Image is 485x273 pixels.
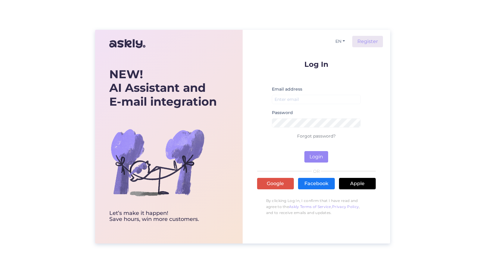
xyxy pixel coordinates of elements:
[312,169,321,173] span: OR
[109,210,217,222] div: Let’s make it happen! Save hours, win more customers.
[257,60,376,68] p: Log In
[272,95,361,104] input: Enter email
[332,204,359,209] a: Privacy Policy
[272,110,293,116] label: Password
[289,204,331,209] a: Askly Terms of Service
[339,178,376,189] a: Apple
[272,86,302,92] label: Email address
[257,195,376,219] p: By clicking Log In, I confirm that I have read and agree to the , , and to receive emails and upd...
[109,67,143,81] b: NEW!
[257,178,294,189] a: Google
[352,36,383,47] a: Register
[333,37,347,46] button: EN
[109,114,206,210] img: bg-askly
[297,133,336,139] a: Forgot password?
[109,67,217,109] div: AI Assistant and E-mail integration
[109,36,145,51] img: Askly
[304,151,328,163] button: Login
[298,178,335,189] a: Facebook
